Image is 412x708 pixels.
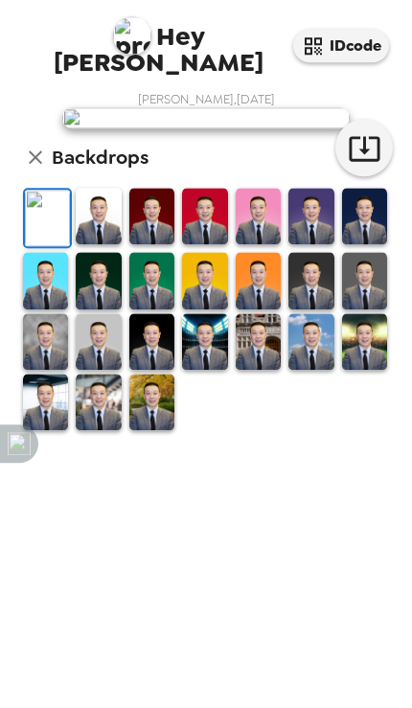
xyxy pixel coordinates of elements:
span: Hey [156,19,204,54]
span: [PERSON_NAME] , [DATE] [138,91,275,107]
h6: Backdrops [52,142,149,172]
button: IDcode [293,29,389,62]
img: user [62,107,350,128]
span: [PERSON_NAME] [23,7,293,75]
img: Original [25,190,70,246]
img: profile pic [113,16,151,55]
